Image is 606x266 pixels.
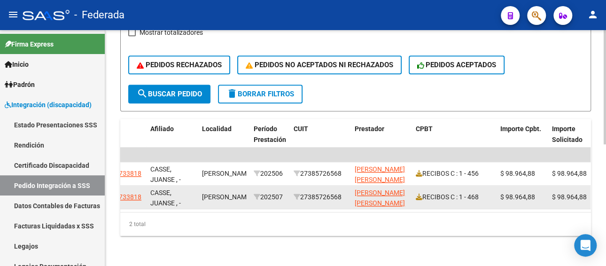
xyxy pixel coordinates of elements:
span: Prestador [355,125,384,133]
mat-icon: delete [226,88,238,99]
span: [PERSON_NAME] [202,170,252,177]
div: 2 total [120,212,591,236]
datatable-header-cell: Prestador [351,119,412,160]
div: RECIBOS C : 1 - 456 [416,168,493,179]
datatable-header-cell: Importe Cpbt. [497,119,548,160]
div: RECIBOS C : 1 - 468 [416,192,493,203]
datatable-header-cell: CUIT [290,119,351,160]
datatable-header-cell: CPBT [412,119,497,160]
datatable-header-cell: Período Prestación [250,119,290,160]
span: PEDIDOS RECHAZADOS [137,61,222,69]
div: 27385726568 [294,168,347,179]
button: Borrar Filtros [218,85,303,103]
span: Localidad [202,125,232,133]
mat-icon: person [587,9,598,20]
span: 20562733818 [100,193,141,201]
span: Inicio [5,59,29,70]
span: $ 98.964,88 [500,170,535,177]
button: PEDIDOS ACEPTADOS [409,55,505,74]
mat-icon: search [137,88,148,99]
span: Firma Express [5,39,54,49]
div: Open Intercom Messenger [574,234,597,257]
span: CASSE, JUANSE , - [150,189,181,207]
div: 27385726568 [294,192,347,203]
span: Integración (discapacidad) [5,100,92,110]
span: Afiliado [150,125,174,133]
span: Borrar Filtros [226,90,294,98]
div: 202507 [254,192,286,203]
div: 202506 [254,168,286,179]
span: Período Prestación [254,125,286,143]
span: $ 98.964,88 [552,193,587,201]
span: 20562733818 [100,170,141,177]
span: [PERSON_NAME] [PERSON_NAME] [355,189,405,207]
datatable-header-cell: Importe Solicitado [548,119,600,160]
span: CASSE, JUANSE , - [150,165,181,184]
span: [PERSON_NAME] [PERSON_NAME] [355,165,405,184]
datatable-header-cell: Afiliado [147,119,198,160]
span: Buscar Pedido [137,90,202,98]
span: CUIT [294,125,308,133]
button: Buscar Pedido [128,85,210,103]
span: - Federada [74,5,124,25]
span: PEDIDOS ACEPTADOS [417,61,497,69]
span: Mostrar totalizadores [140,27,203,38]
button: PEDIDOS NO ACEPTADOS NI RECHAZADOS [237,55,402,74]
span: [PERSON_NAME] [202,193,252,201]
mat-icon: menu [8,9,19,20]
span: Importe Cpbt. [500,125,541,133]
button: PEDIDOS RECHAZADOS [128,55,230,74]
span: PEDIDOS NO ACEPTADOS NI RECHAZADOS [246,61,393,69]
span: $ 98.964,88 [552,170,587,177]
span: Padrón [5,79,35,90]
span: Importe Solicitado [552,125,583,143]
datatable-header-cell: Localidad [198,119,250,160]
span: CPBT [416,125,433,133]
span: $ 98.964,88 [500,193,535,201]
